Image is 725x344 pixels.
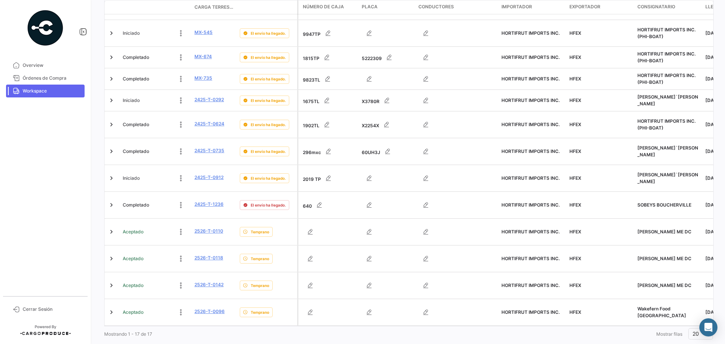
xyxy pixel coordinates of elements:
span: Mostrar filas [656,331,682,337]
span: Iniciado [123,30,140,37]
a: MX-545 [194,29,213,36]
span: HORTIFRUT IMPORTS INC. [501,122,560,127]
span: HORTIFRUT IMPORTS INC. [501,282,560,288]
span: HFEX [569,148,581,154]
div: 1902TL [303,117,356,132]
a: Expand/Collapse Row [108,255,115,262]
span: Overview [23,62,82,69]
span: SOBEY`S WHITBY [637,172,698,184]
a: 2425-T-0912 [194,174,224,181]
a: MX-674 [194,53,212,60]
span: Aceptado [123,309,143,316]
span: HFEX [569,76,581,82]
a: 2425-T-0624 [194,120,224,127]
a: Workspace [6,85,85,97]
span: Órdenes de Compra [23,75,82,82]
span: Número de Caja [303,3,344,10]
a: Expand/Collapse Row [108,75,115,83]
div: 5222309 [362,50,412,65]
span: HFEX [569,175,581,181]
a: Expand/Collapse Row [108,201,115,209]
span: HORTIFRUT IMPORTS INC. [501,256,560,261]
div: 2019 TP [303,171,356,186]
div: 1675TL [303,93,356,108]
div: Abrir Intercom Messenger [699,318,717,336]
span: Iniciado [123,175,140,182]
span: HFEX [569,54,581,60]
span: 20 [693,330,699,337]
a: 2526-T-0118 [194,255,223,261]
span: HORTIFRUT IMPORTS INC. [501,97,560,103]
span: Cerrar Sesión [23,306,82,313]
a: Órdenes de Compra [6,72,85,85]
span: El envío ha llegado. [251,175,286,181]
span: El envío ha llegado. [251,202,286,208]
span: HORTIFRUT IMPORTS INC. (PHI-BOAT) [637,73,696,85]
span: Aceptado [123,228,143,235]
span: Completado [123,202,149,208]
span: HFEX [569,309,581,315]
div: 9823TL [303,71,356,86]
span: HORTIFRUT IMPORTS INC. [501,148,560,154]
span: Carga Terrestre # [194,4,234,11]
span: HORTIFRUT IMPORTS INC. (PHI-BOAT) [637,118,696,131]
span: HORTIFRUT IMPORTS INC. (PHI-BOAT) [637,27,696,39]
div: 60UH3J [362,144,412,159]
div: 296mxc [303,144,356,159]
span: Completado [123,76,149,82]
div: 1815TP [303,50,356,65]
span: Completado [123,148,149,155]
a: 2425-T-0735 [194,147,224,154]
span: HFEX [569,282,581,288]
span: HORTIFRUT IMPORTS INC. (PHI-BOAT) [637,51,696,63]
span: SOBEY`S WHITBY [637,145,698,157]
span: HORTIFRUT IMPORTS INC. [501,76,560,82]
span: Temprano [251,309,269,315]
span: El envío ha llegado. [251,148,286,154]
span: SOBEYS BOUCHERVILLE [637,202,691,208]
span: Aceptado [123,282,143,289]
datatable-header-cell: Exportador [566,0,634,14]
a: Expand/Collapse Row [108,228,115,236]
a: Expand/Collapse Row [108,174,115,182]
span: HORTIFRUT IMPORTS INC. [501,30,560,36]
div: X3780R [362,93,412,108]
span: HFEX [569,202,581,208]
span: Temprano [251,256,269,262]
a: Expand/Collapse Row [108,282,115,289]
span: HFEX [569,122,581,127]
span: Temprano [251,282,269,288]
div: X2254X [362,117,412,132]
a: Expand/Collapse Row [108,148,115,155]
a: Overview [6,59,85,72]
span: HFEX [569,229,581,234]
span: HORTIFRUT IMPORTS INC. [501,309,560,315]
span: Completado [123,54,149,61]
a: 2526-T-0142 [194,281,224,288]
span: Iniciado [123,97,140,104]
a: Expand/Collapse Row [108,54,115,61]
a: Expand/Collapse Row [108,97,115,104]
span: SOBEY`S WHITBY [637,94,698,106]
a: MX-735 [194,75,212,82]
span: HFEX [569,97,581,103]
a: Expand/Collapse Row [108,29,115,37]
span: El envío ha llegado. [251,76,286,82]
a: 2526-T-0110 [194,228,223,234]
datatable-header-cell: Delay Status [237,4,297,10]
datatable-header-cell: Estado [120,4,191,10]
span: HORTIFRUT IMPORTS INC. [501,229,560,234]
span: HANNAFORD ME DC [637,256,691,261]
div: 9947TP [303,26,356,41]
a: 2425-T-0292 [194,96,224,103]
span: HFEX [569,256,581,261]
span: HORTIFRUT IMPORTS INC. [501,202,560,208]
a: 2425-T-1236 [194,201,224,208]
span: El envío ha llegado. [251,30,286,36]
span: Workspace [23,88,82,94]
span: Temprano [251,229,269,235]
span: Placa [362,3,378,10]
span: Aceptado [123,255,143,262]
span: El envío ha llegado. [251,54,286,60]
datatable-header-cell: Número de Caja [298,0,359,14]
